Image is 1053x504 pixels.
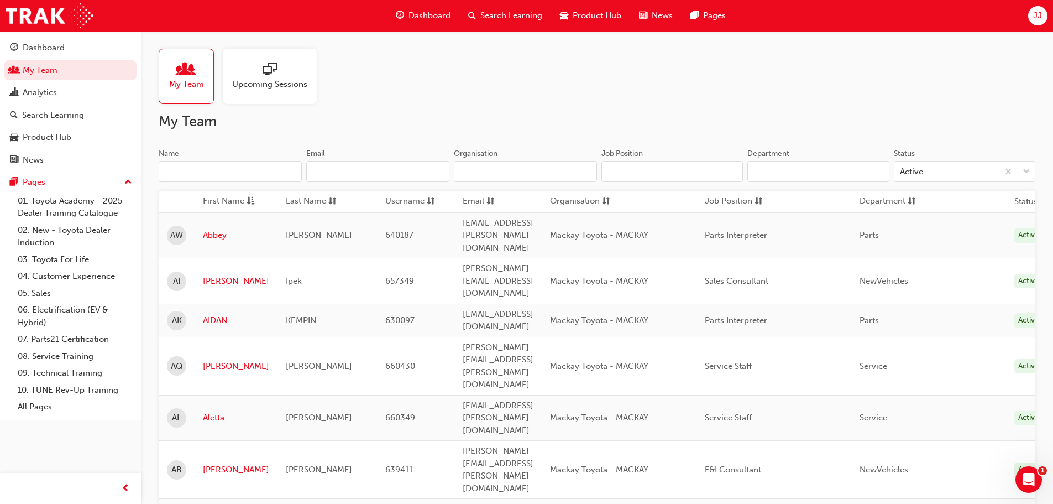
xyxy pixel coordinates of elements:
[286,276,302,286] span: Ipek
[23,154,44,167] div: News
[1014,313,1043,328] div: Active
[159,49,223,104] a: My Team
[463,195,523,209] button: Emailsorting-icon
[203,314,269,327] a: AIDAN
[385,465,413,475] span: 639411
[385,361,415,371] span: 660430
[463,446,533,493] span: [PERSON_NAME][EMAIL_ADDRESS][PERSON_NAME][DOMAIN_NAME]
[900,165,923,178] div: Active
[860,361,887,371] span: Service
[286,195,347,209] button: Last Namesorting-icon
[385,315,415,325] span: 630097
[1014,228,1043,243] div: Active
[159,113,1035,131] h2: My Team
[1014,274,1043,289] div: Active
[1014,411,1043,425] div: Active
[463,401,533,435] span: [EMAIL_ADDRESS][PERSON_NAME][DOMAIN_NAME]
[705,195,766,209] button: Job Positionsorting-icon
[10,133,18,143] span: car-icon
[171,464,182,476] span: AB
[203,275,269,288] a: [PERSON_NAME]
[203,360,269,373] a: [PERSON_NAME]
[385,276,414,286] span: 657349
[463,342,533,390] span: [PERSON_NAME][EMAIL_ADDRESS][PERSON_NAME][DOMAIN_NAME]
[747,161,889,182] input: Department
[179,63,193,78] span: people-icon
[23,41,65,54] div: Dashboard
[705,361,752,371] span: Service Staff
[639,9,647,23] span: news-icon
[4,172,137,193] button: Pages
[908,195,916,209] span: sorting-icon
[10,66,18,76] span: people-icon
[860,315,879,325] span: Parts
[385,413,415,423] span: 660349
[6,3,93,28] img: Trak
[690,9,699,23] span: pages-icon
[705,315,767,325] span: Parts Interpreter
[705,230,767,240] span: Parts Interpreter
[247,195,255,209] span: asc-icon
[10,178,18,188] span: pages-icon
[550,361,648,371] span: Mackay Toyota - MACKAY
[203,195,244,209] span: First Name
[573,9,621,22] span: Product Hub
[306,161,449,182] input: Email
[601,161,743,182] input: Job Position
[13,251,137,268] a: 03. Toyota For Life
[172,314,182,327] span: AK
[1038,466,1047,475] span: 1
[4,38,137,58] a: Dashboard
[286,465,352,475] span: [PERSON_NAME]
[124,175,132,190] span: up-icon
[203,412,269,424] a: Aletta
[169,78,204,91] span: My Team
[705,413,752,423] span: Service Staff
[480,9,542,22] span: Search Learning
[550,195,611,209] button: Organisationsorting-icon
[286,361,352,371] span: [PERSON_NAME]
[159,161,302,182] input: Name
[232,78,307,91] span: Upcoming Sessions
[10,43,18,53] span: guage-icon
[454,161,597,182] input: Organisation
[550,230,648,240] span: Mackay Toyota - MACKAY
[4,82,137,103] a: Analytics
[10,155,18,165] span: news-icon
[10,111,18,121] span: search-icon
[4,105,137,126] a: Search Learning
[203,464,269,476] a: [PERSON_NAME]
[550,315,648,325] span: Mackay Toyota - MACKAY
[705,195,752,209] span: Job Position
[10,88,18,98] span: chart-icon
[13,302,137,331] a: 06. Electrification (EV & Hybrid)
[170,229,183,242] span: AW
[286,195,326,209] span: Last Name
[4,127,137,148] a: Product Hub
[550,413,648,423] span: Mackay Toyota - MACKAY
[159,148,179,159] div: Name
[463,218,533,253] span: [EMAIL_ADDRESS][PERSON_NAME][DOMAIN_NAME]
[550,276,648,286] span: Mackay Toyota - MACKAY
[13,193,137,222] a: 01. Toyota Academy - 2025 Dealer Training Catalogue
[486,195,495,209] span: sorting-icon
[705,276,768,286] span: Sales Consultant
[306,148,325,159] div: Email
[703,9,726,22] span: Pages
[463,195,484,209] span: Email
[551,4,630,27] a: car-iconProduct Hub
[1014,195,1038,208] th: Status
[468,9,476,23] span: search-icon
[630,4,682,27] a: news-iconNews
[13,285,137,302] a: 05. Sales
[602,195,610,209] span: sorting-icon
[1015,466,1042,493] iframe: Intercom live chat
[286,315,316,325] span: KEMPIN
[560,9,568,23] span: car-icon
[860,230,879,240] span: Parts
[463,263,533,298] span: [PERSON_NAME][EMAIL_ADDRESS][DOMAIN_NAME]
[755,195,763,209] span: sorting-icon
[13,268,137,285] a: 04. Customer Experience
[550,465,648,475] span: Mackay Toyota - MACKAY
